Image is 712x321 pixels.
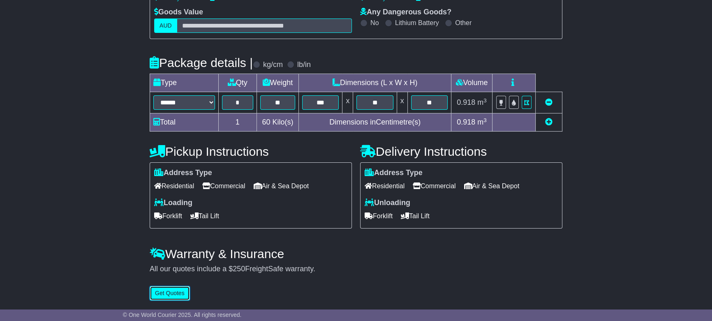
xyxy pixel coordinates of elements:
[150,286,190,300] button: Get Quotes
[365,180,405,192] span: Residential
[254,180,309,192] span: Air & Sea Depot
[545,118,552,126] a: Add new item
[233,265,245,273] span: 250
[299,113,451,132] td: Dimensions in Centimetre(s)
[483,97,487,104] sup: 3
[219,74,257,92] td: Qty
[457,98,475,106] span: 0.918
[451,74,492,92] td: Volume
[154,169,212,178] label: Address Type
[545,98,552,106] a: Remove this item
[257,74,299,92] td: Weight
[202,180,245,192] span: Commercial
[262,118,270,126] span: 60
[483,117,487,123] sup: 3
[154,210,182,222] span: Forklift
[365,210,393,222] span: Forklift
[123,312,242,318] span: © One World Courier 2025. All rights reserved.
[360,145,562,158] h4: Delivery Instructions
[150,113,219,132] td: Total
[154,18,177,33] label: AUD
[457,118,475,126] span: 0.918
[370,19,379,27] label: No
[263,60,283,69] label: kg/cm
[401,210,430,222] span: Tail Lift
[190,210,219,222] span: Tail Lift
[154,199,192,208] label: Loading
[150,265,562,274] div: All our quotes include a $ FreightSafe warranty.
[219,113,257,132] td: 1
[395,19,439,27] label: Lithium Battery
[154,180,194,192] span: Residential
[150,145,352,158] h4: Pickup Instructions
[342,92,353,113] td: x
[464,180,520,192] span: Air & Sea Depot
[477,98,487,106] span: m
[365,169,423,178] label: Address Type
[299,74,451,92] td: Dimensions (L x W x H)
[297,60,311,69] label: lb/in
[150,56,253,69] h4: Package details |
[413,180,455,192] span: Commercial
[257,113,299,132] td: Kilo(s)
[455,19,472,27] label: Other
[150,74,219,92] td: Type
[360,8,451,17] label: Any Dangerous Goods?
[154,8,203,17] label: Goods Value
[477,118,487,126] span: m
[365,199,410,208] label: Unloading
[150,247,562,261] h4: Warranty & Insurance
[397,92,407,113] td: x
